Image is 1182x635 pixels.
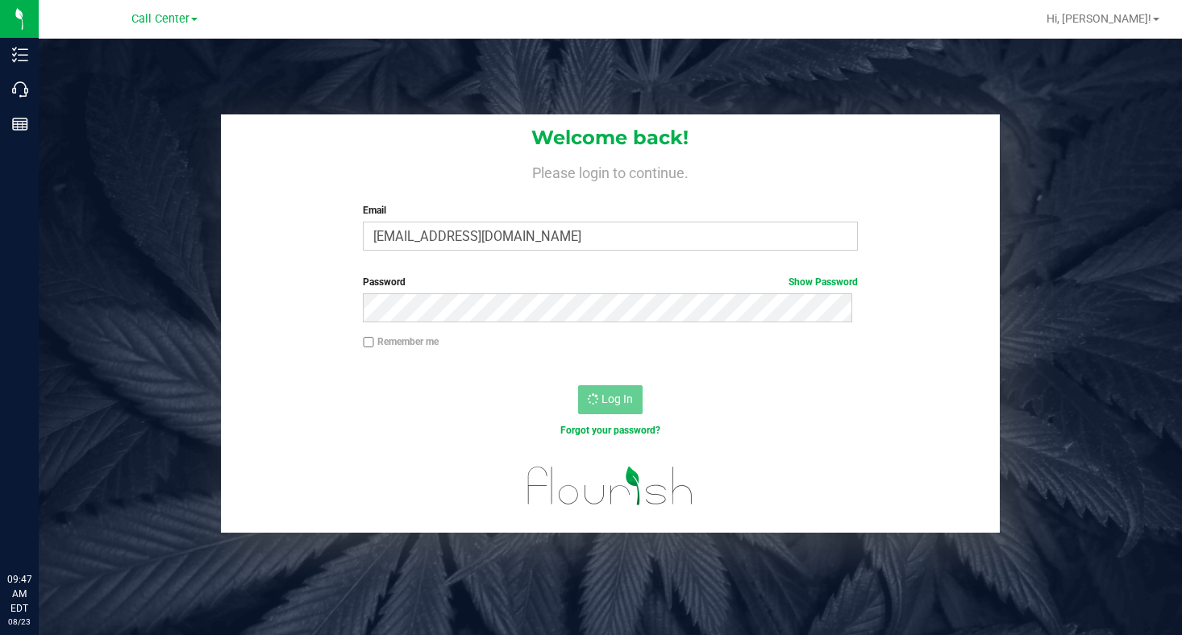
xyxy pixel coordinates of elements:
[1047,12,1151,25] span: Hi, [PERSON_NAME]!
[578,385,643,414] button: Log In
[513,454,707,517] img: flourish_logo.svg
[131,12,189,26] span: Call Center
[7,616,31,628] p: 08/23
[363,337,374,348] input: Remember me
[560,425,660,436] a: Forgot your password?
[12,47,28,63] inline-svg: Inventory
[12,81,28,98] inline-svg: Call Center
[363,276,406,288] span: Password
[12,116,28,132] inline-svg: Reports
[221,127,999,148] h1: Welcome back!
[363,203,858,218] label: Email
[363,334,439,349] label: Remember me
[601,392,633,405] span: Log In
[789,276,858,288] a: Show Password
[7,572,31,616] p: 09:47 AM EDT
[221,161,999,181] h4: Please login to continue.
